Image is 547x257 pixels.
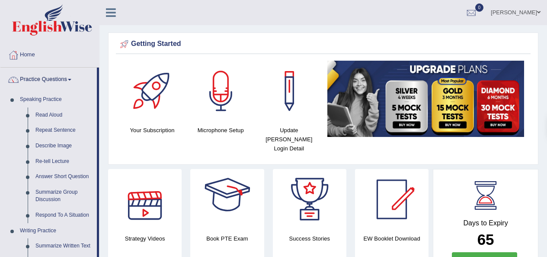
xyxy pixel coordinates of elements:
[477,231,494,248] b: 65
[32,138,97,154] a: Describe Image
[32,169,97,185] a: Answer Short Question
[32,154,97,169] a: Re-tell Lecture
[118,38,528,51] div: Getting Started
[32,185,97,208] a: Summarize Group Discussion
[259,126,319,153] h4: Update [PERSON_NAME] Login Detail
[122,126,182,135] h4: Your Subscription
[190,234,264,243] h4: Book PTE Exam
[32,107,97,123] a: Read Aloud
[475,3,484,12] span: 0
[0,43,99,65] a: Home
[443,219,528,227] h4: Days to Expiry
[32,123,97,138] a: Repeat Sentence
[191,126,250,135] h4: Microphone Setup
[0,68,97,89] a: Practice Questions
[108,234,182,243] h4: Strategy Videos
[16,223,97,239] a: Writing Practice
[32,208,97,223] a: Respond To A Situation
[327,61,524,137] img: small5.jpg
[32,238,97,254] a: Summarize Written Text
[273,234,346,243] h4: Success Stories
[16,92,97,107] a: Speaking Practice
[355,234,429,243] h4: EW Booklet Download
